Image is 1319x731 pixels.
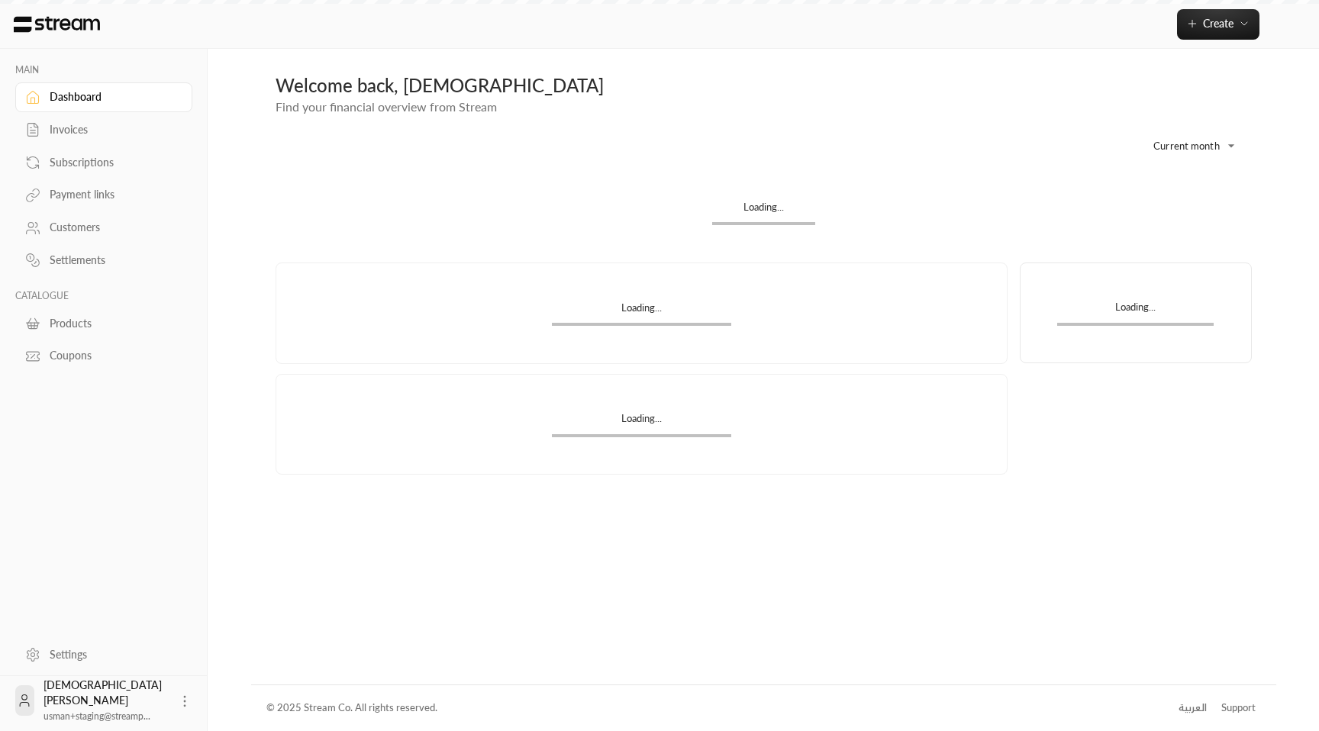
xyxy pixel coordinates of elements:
[15,290,192,302] p: CATALOGUE
[276,73,1252,98] div: Welcome back, [DEMOGRAPHIC_DATA]
[50,155,173,170] div: Subscriptions
[44,710,150,722] span: usman+staging@streamp...
[1057,300,1214,322] div: Loading...
[15,213,192,243] a: Customers
[1217,694,1261,722] a: Support
[50,348,173,363] div: Coupons
[266,700,437,716] div: © 2025 Stream Co. All rights reserved.
[50,647,173,662] div: Settings
[44,678,168,723] div: [DEMOGRAPHIC_DATA][PERSON_NAME]
[15,147,192,177] a: Subscriptions
[1203,17,1234,30] span: Create
[50,253,173,268] div: Settlements
[50,220,173,235] div: Customers
[15,82,192,112] a: Dashboard
[15,341,192,371] a: Coupons
[12,16,102,33] img: Logo
[1179,700,1207,716] div: العربية
[15,246,192,275] a: Settlements
[50,122,173,137] div: Invoices
[50,89,173,105] div: Dashboard
[712,200,815,222] div: Loading...
[15,115,192,145] a: Invoices
[276,99,497,114] span: Find your financial overview from Stream
[15,64,192,76] p: MAIN
[50,316,173,331] div: Products
[15,308,192,338] a: Products
[1130,126,1244,166] div: Current month
[552,301,731,323] div: Loading...
[15,639,192,669] a: Settings
[50,187,173,202] div: Payment links
[15,180,192,210] a: Payment links
[1177,9,1259,40] button: Create
[552,411,731,433] div: Loading...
